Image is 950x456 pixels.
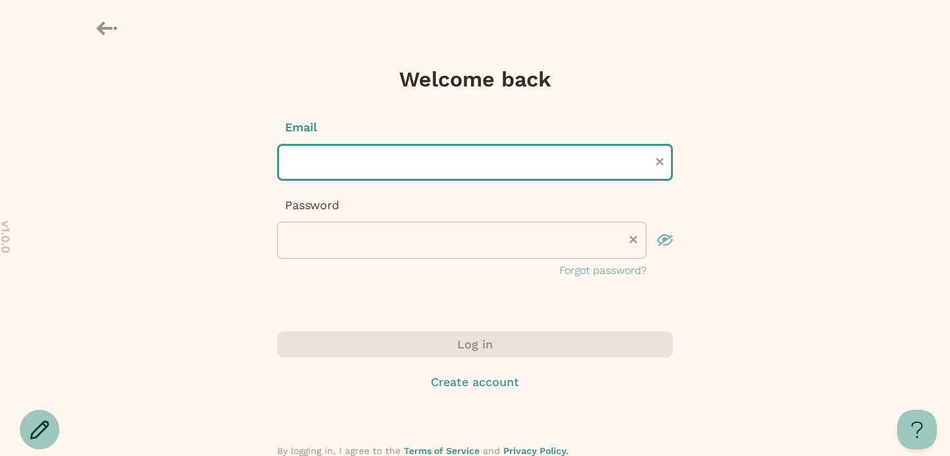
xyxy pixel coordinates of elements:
[277,445,569,456] span: By logging in, I agree to the and
[277,374,673,391] button: Create account
[277,119,673,136] p: Email
[277,197,673,214] p: Password
[897,410,937,449] iframe: Toggle Customer Support
[559,263,647,278] button: Forgot password?
[399,66,551,92] h1: Welcome back
[404,445,480,456] a: Terms of Service
[503,445,569,456] a: Privacy Policy.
